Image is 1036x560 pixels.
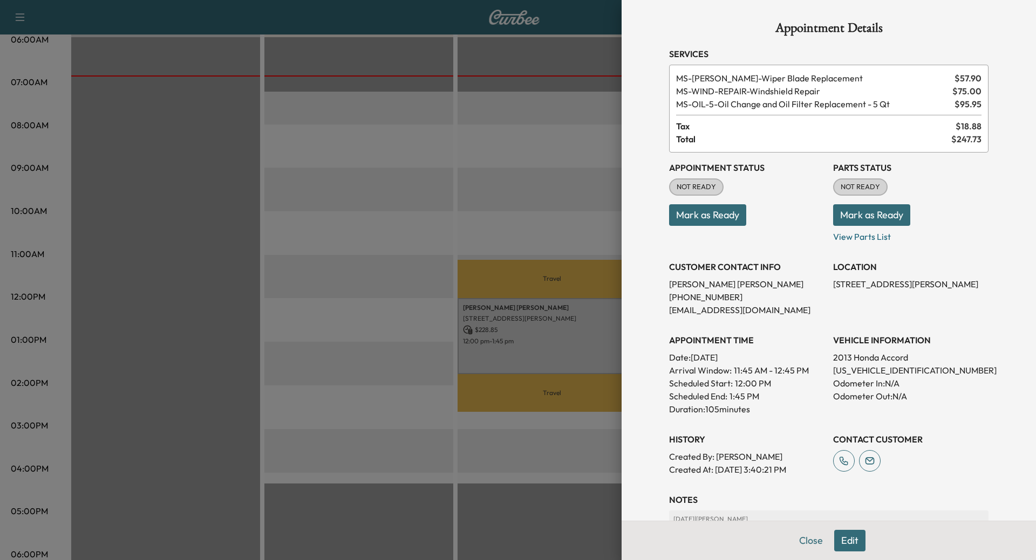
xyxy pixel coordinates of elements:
[833,161,989,174] h3: Parts Status
[734,364,809,377] span: 11:45 AM - 12:45 PM
[951,133,982,146] span: $ 247.73
[834,182,887,192] span: NOT READY
[676,120,956,133] span: Tax
[669,493,989,506] h3: NOTES
[676,98,950,110] span: Oil Change and Oil Filter Replacement - 5 Qt
[669,161,824,174] h3: Appointment Status
[833,260,989,273] h3: LOCATION
[956,120,982,133] span: $ 18.88
[669,433,824,446] h3: History
[669,403,824,416] p: Duration: 105 minutes
[952,85,982,98] span: $ 75.00
[833,433,989,446] h3: CONTACT CUSTOMER
[676,72,950,85] span: Wiper Blade Replacement
[676,85,948,98] span: Windshield Repair
[833,390,989,403] p: Odometer Out: N/A
[955,72,982,85] span: $ 57.90
[792,530,830,551] button: Close
[833,278,989,291] p: [STREET_ADDRESS][PERSON_NAME]
[730,390,759,403] p: 1:45 PM
[669,278,824,291] p: [PERSON_NAME] [PERSON_NAME]
[833,377,989,390] p: Odometer In: N/A
[669,463,824,476] p: Created At : [DATE] 3:40:21 PM
[669,260,824,273] h3: CUSTOMER CONTACT INFO
[955,98,982,110] span: $ 95.95
[676,133,951,146] span: Total
[669,377,733,390] p: Scheduled Start:
[833,204,910,226] button: Mark as Ready
[833,364,989,377] p: [US_VEHICLE_IDENTIFICATION_NUMBER]
[669,47,989,60] h3: Services
[669,390,727,403] p: Scheduled End:
[669,303,824,316] p: [EMAIL_ADDRESS][DOMAIN_NAME]
[735,377,771,390] p: 12:00 PM
[669,204,746,226] button: Mark as Ready
[669,291,824,303] p: [PHONE_NUMBER]
[669,351,824,364] p: Date: [DATE]
[834,530,865,551] button: Edit
[669,334,824,347] h3: APPOINTMENT TIME
[673,515,984,523] p: [DATE] | [PERSON_NAME]
[669,364,824,377] p: Arrival Window:
[670,182,723,192] span: NOT READY
[833,226,989,243] p: View Parts List
[833,351,989,364] p: 2013 Honda Accord
[669,450,824,463] p: Created By : [PERSON_NAME]
[833,334,989,347] h3: VEHICLE INFORMATION
[669,22,989,39] h1: Appointment Details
